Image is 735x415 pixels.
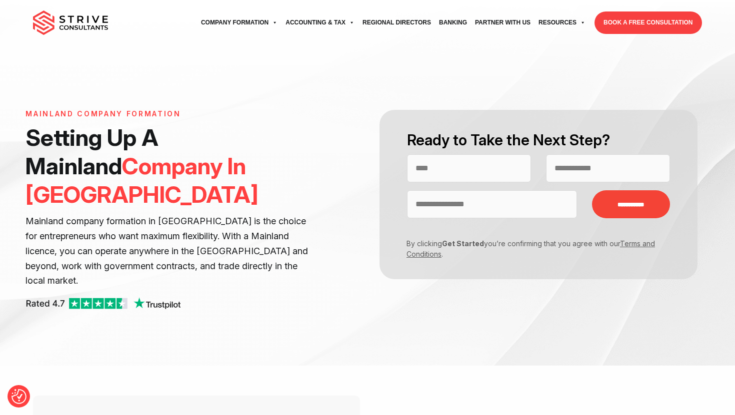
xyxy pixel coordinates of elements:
strong: Get Started [442,239,484,248]
a: Terms and Conditions [406,239,655,258]
p: By clicking you’re confirming that you agree with our . [399,238,662,259]
a: Banking [435,9,471,36]
p: Mainland company formation in [GEOGRAPHIC_DATA] is the choice for entrepreneurs who want maximum ... [25,214,319,288]
a: Partner with Us [471,9,534,36]
h6: Mainland Company Formation [25,110,319,118]
img: main-logo.svg [33,10,108,35]
a: BOOK A FREE CONSULTATION [594,11,701,34]
a: Resources [534,9,589,36]
a: Regional Directors [358,9,435,36]
button: Consent Preferences [11,389,26,404]
h1: Setting Up A Mainland [25,123,319,209]
a: Company Formation [197,9,281,36]
h2: Ready to Take the Next Step? [407,130,670,150]
span: Company In [GEOGRAPHIC_DATA] [25,152,258,208]
a: Accounting & Tax [281,9,358,36]
img: Revisit consent button [11,389,26,404]
form: Contact form [367,110,709,279]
